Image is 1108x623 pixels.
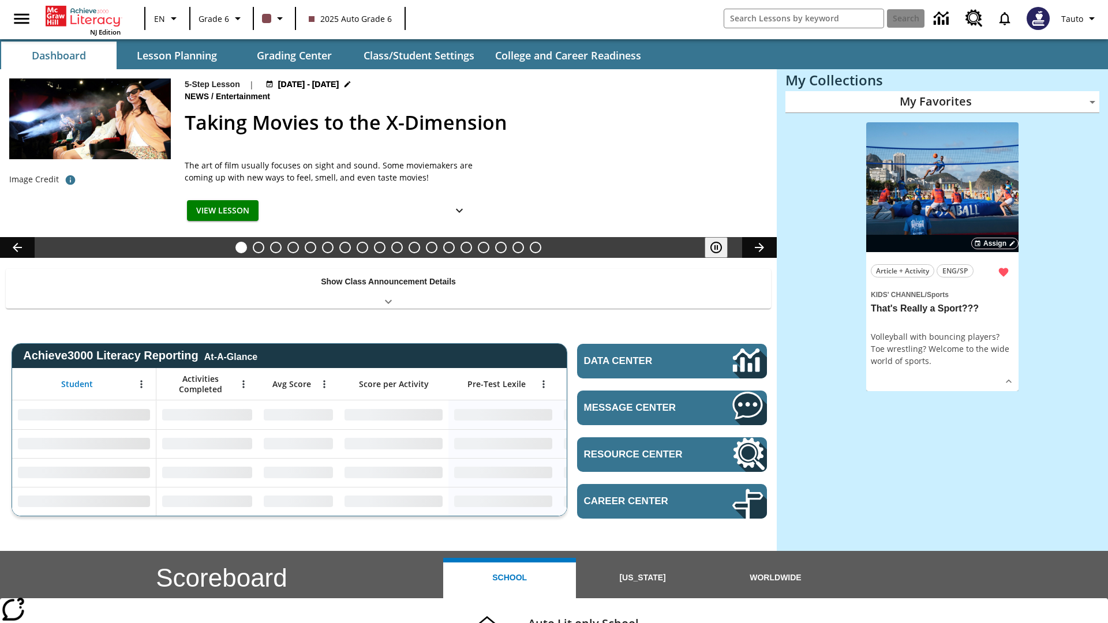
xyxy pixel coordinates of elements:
[1027,7,1050,30] img: Avatar
[149,8,186,29] button: Language: EN, Select a language
[871,291,925,299] span: Kids' Channel
[309,13,392,25] span: 2025 Auto Grade 6
[709,558,842,598] button: Worldwide
[322,242,334,253] button: Slide 6 The Last Homesteaders
[185,159,473,183] p: The art of film usually focuses on sight and sound. Some moviemakers are coming up with new ways ...
[305,242,316,253] button: Slide 5 Cars of the Future?
[185,108,763,137] h2: Taking Movies to the X-Dimension
[584,449,698,460] span: Resource Center
[577,391,767,425] a: Message Center
[204,350,257,362] div: At-A-Glance
[705,237,728,258] button: Pause
[249,78,254,91] span: |
[927,291,949,299] span: Sports
[1000,373,1017,390] button: Show Details
[46,5,121,28] a: Home
[467,379,526,389] span: Pre-Test Lexile
[705,237,739,258] div: Pause
[187,200,259,222] button: View Lesson
[584,496,698,507] span: Career Center
[866,122,1019,392] div: lesson details
[530,242,541,253] button: Slide 18 The Constitution's Balancing Act
[211,92,214,101] span: /
[354,42,484,69] button: Class/Student Settings
[216,91,272,103] span: Entertainment
[1,42,117,69] button: Dashboard
[272,379,311,389] span: Avg Score
[59,170,82,190] button: Photo credit: Photo by The Asahi Shimbun via Getty Images
[558,400,668,429] div: No Data,
[576,558,709,598] button: [US_STATE]
[235,242,247,253] button: Slide 1 Taking Movies to the X-Dimension
[443,558,576,598] button: School
[1020,3,1057,33] button: Select a new avatar
[9,78,171,159] img: Panel in front of the seats sprays water mist to the happy audience at a 4DX-equipped theater.
[391,242,403,253] button: Slide 10 The Invasion of the Free CD
[871,303,1014,315] h3: That's Really a Sport???
[162,374,238,395] span: Activities Completed
[156,429,258,458] div: No Data,
[257,8,291,29] button: Class color is dark brown. Change class color
[871,288,1014,301] span: Topic: Kids' Channel/Sports
[316,376,333,393] button: Open Menu
[558,429,668,458] div: No Data,
[584,402,698,414] span: Message Center
[185,91,211,103] span: News
[5,2,39,36] button: Open side menu
[156,400,258,429] div: No Data,
[258,400,339,429] div: No Data,
[253,242,264,253] button: Slide 2 All Aboard the Hyperloop?
[154,13,165,25] span: EN
[1057,8,1103,29] button: Profile/Settings
[359,379,429,389] span: Score per Activity
[199,13,229,25] span: Grade 6
[535,376,552,393] button: Open Menu
[258,429,339,458] div: No Data,
[942,265,968,277] span: ENG/SP
[321,276,456,288] p: Show Class Announcement Details
[925,291,927,299] span: /
[6,269,771,309] div: Show Class Announcement Details
[287,242,299,253] button: Slide 4 Dirty Jobs Kids Had To Do
[237,42,352,69] button: Grading Center
[9,174,59,185] p: Image Credit
[461,242,472,253] button: Slide 14 Cooking Up Native Traditions
[495,242,507,253] button: Slide 16 Remembering Justice O'Connor
[90,28,121,36] span: NJ Edition
[278,78,339,91] span: [DATE] - [DATE]
[119,42,234,69] button: Lesson Planning
[1061,13,1083,25] span: Tauto
[156,458,258,487] div: No Data,
[443,242,455,253] button: Slide 13 Career Lesson
[993,262,1014,283] button: Remove from Favorites
[258,458,339,487] div: No Data,
[927,3,959,35] a: Data Center
[426,242,437,253] button: Slide 12 Pre-release lesson
[990,3,1020,33] a: Notifications
[23,349,257,362] span: Achieve3000 Literacy Reporting
[357,242,368,253] button: Slide 8 Attack of the Terrifying Tomatoes
[577,344,767,378] a: Data Center
[742,237,777,258] button: Lesson carousel, Next
[270,242,282,253] button: Slide 3 Do You Want Fries With That?
[478,242,489,253] button: Slide 15 Hooray for Constitution Day!
[937,264,974,277] button: ENG/SP
[584,355,693,367] span: Data Center
[133,376,150,393] button: Open Menu
[235,376,252,393] button: Open Menu
[558,458,668,487] div: No Data,
[959,3,990,34] a: Resource Center, Will open in new tab
[185,78,240,91] p: 5-Step Lesson
[785,72,1099,88] h3: My Collections
[558,487,668,516] div: No Data,
[61,379,93,389] span: Student
[409,242,420,253] button: Slide 11 Mixed Practice: Citing Evidence
[46,3,121,36] div: Home
[871,331,1014,367] div: Volleyball with bouncing players? Toe wrestling? Welcome to the wide world of sports.
[785,91,1099,113] div: My Favorites
[486,42,650,69] button: College and Career Readiness
[724,9,884,28] input: search field
[971,238,1019,249] button: Assign Choose Dates
[871,264,934,277] button: Article + Activity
